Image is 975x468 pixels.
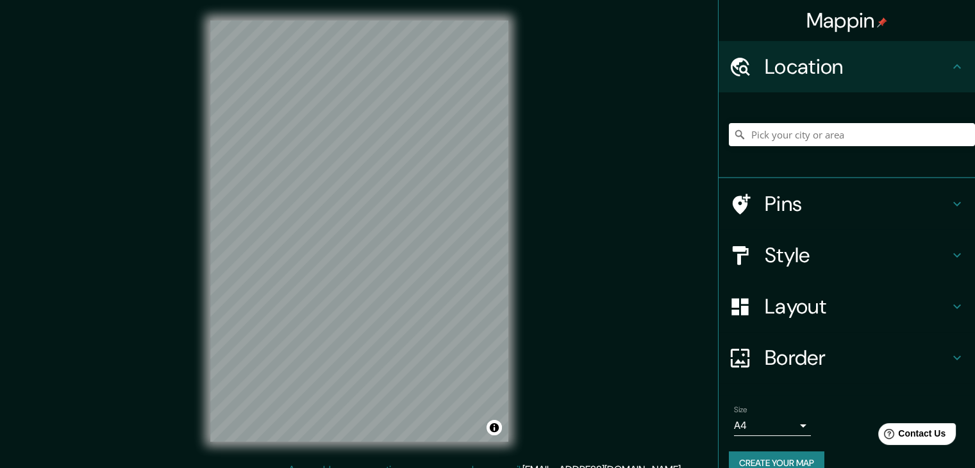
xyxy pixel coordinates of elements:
label: Size [734,405,747,415]
div: Layout [719,281,975,332]
iframe: Help widget launcher [861,418,961,454]
img: pin-icon.png [877,17,887,28]
div: Pins [719,178,975,230]
input: Pick your city or area [729,123,975,146]
h4: Layout [765,294,949,319]
h4: Style [765,242,949,268]
div: Border [719,332,975,383]
h4: Mappin [806,8,888,33]
div: Location [719,41,975,92]
h4: Pins [765,191,949,217]
button: Toggle attribution [487,420,502,435]
canvas: Map [210,21,508,442]
h4: Border [765,345,949,371]
div: A4 [734,415,811,436]
h4: Location [765,54,949,79]
div: Style [719,230,975,281]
